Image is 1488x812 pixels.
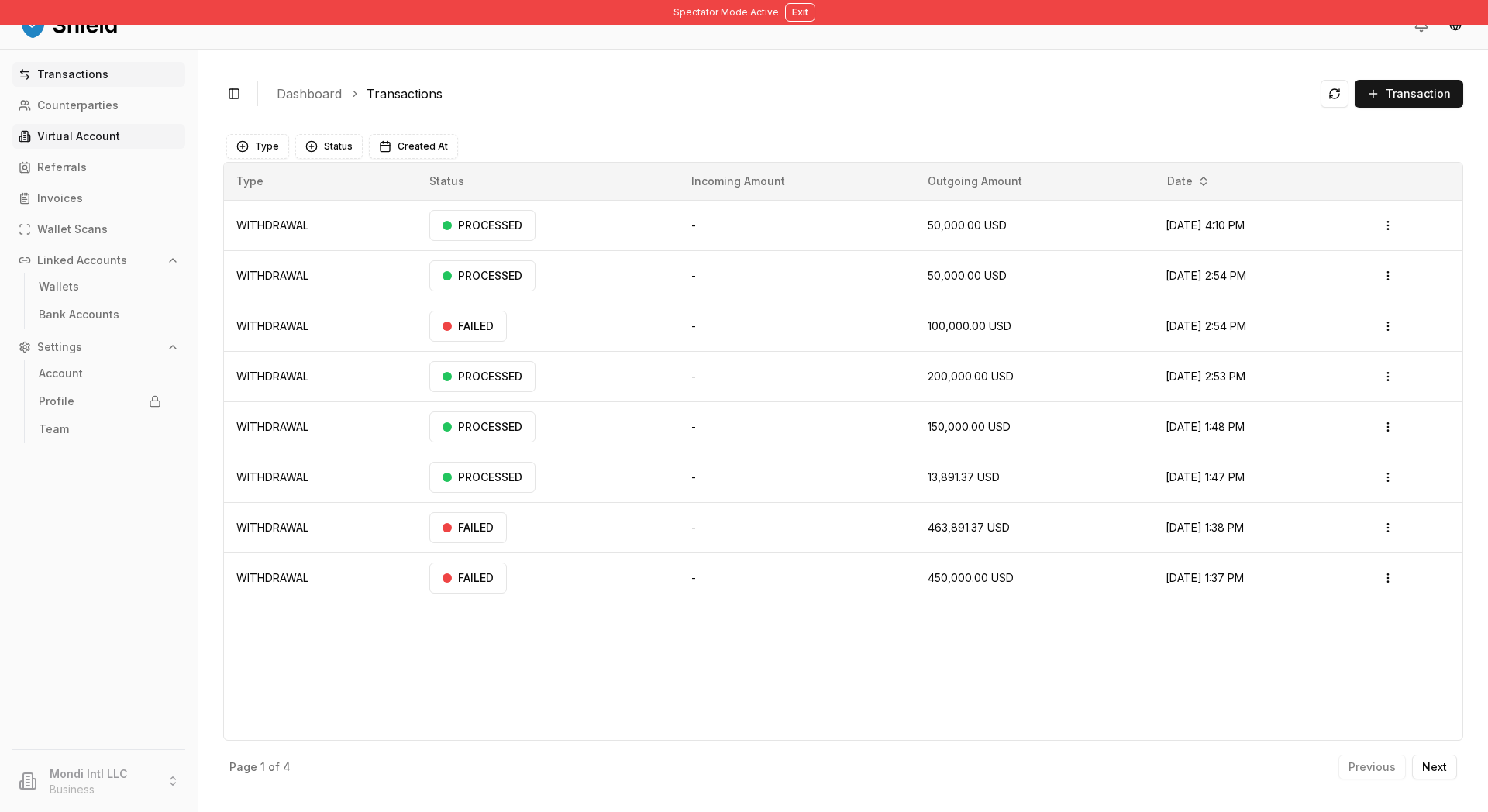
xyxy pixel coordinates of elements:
a: Counterparties [12,93,185,118]
a: Referrals [12,155,185,180]
span: - [691,420,696,433]
span: Spectator Mode Active [673,6,779,19]
a: Team [33,417,167,442]
div: FAILED [429,563,507,594]
div: FAILED [429,512,507,543]
span: - [691,269,696,282]
span: 150,000.00 USD [928,420,1011,433]
span: Transaction [1386,86,1451,101]
span: 463,891.37 USD [928,521,1010,534]
span: 450,000.00 USD [928,571,1014,584]
p: 1 [260,762,265,772]
span: 13,891.37 USD [928,470,1000,483]
p: Page [229,762,257,772]
span: - [691,571,696,584]
p: Wallet Scans [37,224,108,235]
span: 100,000.00 USD [928,319,1011,332]
span: [DATE] 1:37 PM [1166,571,1244,584]
td: WITHDRAWAL [224,452,417,502]
div: PROCESSED [429,260,536,291]
div: PROCESSED [429,210,536,241]
p: Wallets [39,281,79,292]
th: Status [417,163,678,200]
div: FAILED [429,311,507,342]
span: - [691,370,696,383]
div: PROCESSED [429,411,536,442]
a: Wallet Scans [12,217,185,242]
span: - [691,319,696,332]
a: Invoices [12,186,185,211]
p: Next [1422,762,1447,772]
td: WITHDRAWAL [224,552,417,603]
p: Transactions [37,69,108,80]
a: Profile [33,389,167,414]
span: [DATE] 2:54 PM [1166,269,1246,282]
div: PROCESSED [429,361,536,392]
span: - [691,218,696,232]
button: Transaction [1355,80,1463,108]
a: Account [33,361,167,386]
td: WITHDRAWAL [224,502,417,552]
p: Team [39,424,69,435]
td: WITHDRAWAL [224,401,417,452]
button: Type [226,134,289,159]
a: Bank Accounts [33,302,167,327]
span: [DATE] 2:54 PM [1166,319,1246,332]
p: Account [39,368,83,379]
a: Dashboard [277,84,342,103]
p: Counterparties [37,100,119,111]
a: Transactions [367,84,443,103]
div: PROCESSED [429,462,536,493]
span: 50,000.00 USD [928,269,1007,282]
p: Bank Accounts [39,309,119,320]
span: - [691,470,696,483]
span: [DATE] 1:48 PM [1166,420,1245,433]
td: WITHDRAWAL [224,250,417,301]
a: Wallets [33,274,167,299]
p: Profile [39,396,74,407]
p: of [268,762,280,772]
p: Virtual Account [37,131,120,142]
th: Outgoing Amount [915,163,1153,200]
button: Created At [369,134,458,159]
a: Transactions [12,62,185,87]
p: Linked Accounts [37,255,127,266]
button: Exit [785,3,815,22]
button: Date [1161,169,1216,194]
p: Invoices [37,193,83,204]
span: Created At [398,140,448,153]
button: Next [1412,755,1457,779]
button: Status [295,134,363,159]
span: 50,000.00 USD [928,218,1007,232]
button: Settings [12,335,185,360]
span: [DATE] 1:38 PM [1166,521,1244,534]
p: Settings [37,342,82,353]
p: Referrals [37,162,87,173]
span: - [691,521,696,534]
td: WITHDRAWAL [224,351,417,401]
span: [DATE] 4:10 PM [1166,218,1245,232]
th: Incoming Amount [679,163,915,200]
span: 200,000.00 USD [928,370,1014,383]
p: 4 [283,762,291,772]
span: [DATE] 2:53 PM [1166,370,1245,383]
nav: breadcrumb [277,84,1308,103]
td: WITHDRAWAL [224,200,417,250]
button: Linked Accounts [12,248,185,273]
td: WITHDRAWAL [224,301,417,351]
a: Virtual Account [12,124,185,149]
th: Type [224,163,417,200]
span: [DATE] 1:47 PM [1166,470,1245,483]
